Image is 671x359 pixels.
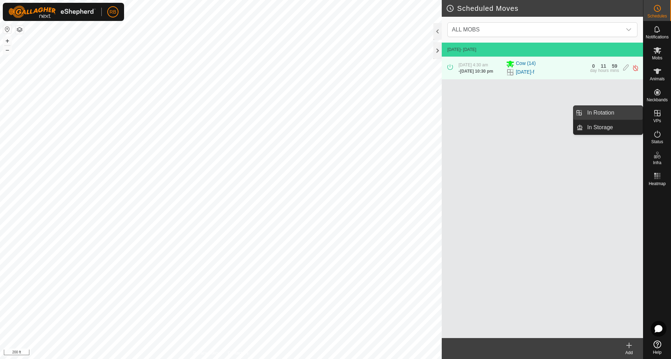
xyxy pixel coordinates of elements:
li: In Rotation [573,106,643,120]
div: Add [615,350,643,356]
img: Turn off schedule move [632,64,639,72]
span: Neckbands [647,98,668,102]
div: 0 [592,64,595,68]
div: 59 [612,64,618,68]
a: In Storage [583,120,643,134]
button: – [3,46,12,54]
a: Help [643,338,671,357]
button: + [3,37,12,45]
span: Heatmap [649,182,666,186]
button: Reset Map [3,25,12,34]
span: Mobs [652,56,662,60]
a: In Rotation [583,106,643,120]
span: Help [653,350,662,354]
li: In Storage [573,120,643,134]
span: Schedules [647,14,667,18]
div: mins [610,68,619,73]
span: ALL MOBS [449,23,622,37]
div: hours [598,68,609,73]
div: day [590,68,597,73]
span: [DATE] 4:30 am [459,63,488,67]
a: Contact Us [228,350,248,356]
span: - [DATE] [461,47,476,52]
button: Map Layers [15,25,24,34]
span: Animals [650,77,665,81]
span: Notifications [646,35,669,39]
span: In Rotation [587,109,614,117]
span: [DATE] [447,47,461,52]
span: Infra [653,161,661,165]
span: VPs [653,119,661,123]
span: RB [109,8,116,16]
span: Cow (14) [516,60,536,68]
div: 11 [601,64,606,68]
a: Privacy Policy [193,350,219,356]
span: In Storage [587,123,613,132]
img: Gallagher Logo [8,6,96,18]
span: Status [651,140,663,144]
div: - [459,68,493,74]
a: [DATE]-f [516,68,534,76]
span: ALL MOBS [452,27,479,32]
span: [DATE] 10:30 pm [460,69,493,74]
div: dropdown trigger [622,23,636,37]
h2: Scheduled Moves [446,4,643,13]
